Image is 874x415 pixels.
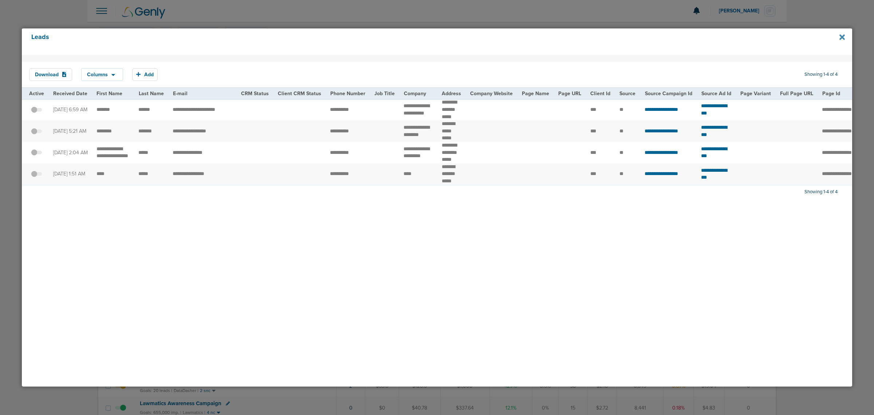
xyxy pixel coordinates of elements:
span: Received Date [53,90,87,97]
button: Download [29,68,72,81]
span: Phone Number [330,90,365,97]
h4: Leads [31,33,764,50]
span: Source Ad Id [701,90,731,97]
span: Showing 1-4 of 4 [804,71,838,78]
th: Address [437,88,466,99]
span: Page URL [558,90,581,97]
td: [DATE] 5:21 AM [49,120,92,142]
span: Columns [87,72,108,77]
td: [DATE] 2:04 AM [49,142,92,163]
span: Last Name [139,90,164,97]
span: E-mail [173,90,188,97]
button: Add [132,68,158,81]
th: Company [399,88,437,99]
span: Source [619,90,635,97]
span: CRM Status [241,90,269,97]
th: Page Id [818,88,869,99]
th: Company Website [466,88,517,99]
td: [DATE] 6:59 AM [49,99,92,120]
span: Add [144,71,154,78]
span: Client Id [590,90,610,97]
span: Showing 1-4 of 4 [804,189,838,195]
span: First Name [97,90,122,97]
td: [DATE] 1:51 AM [49,163,92,185]
th: Page Name [517,88,554,99]
th: Page Variant [736,88,775,99]
th: Client CRM Status [273,88,326,99]
span: Source Campaign Id [645,90,692,97]
th: Job Title [370,88,399,99]
span: Active [29,90,44,97]
th: Full Page URL [775,88,818,99]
